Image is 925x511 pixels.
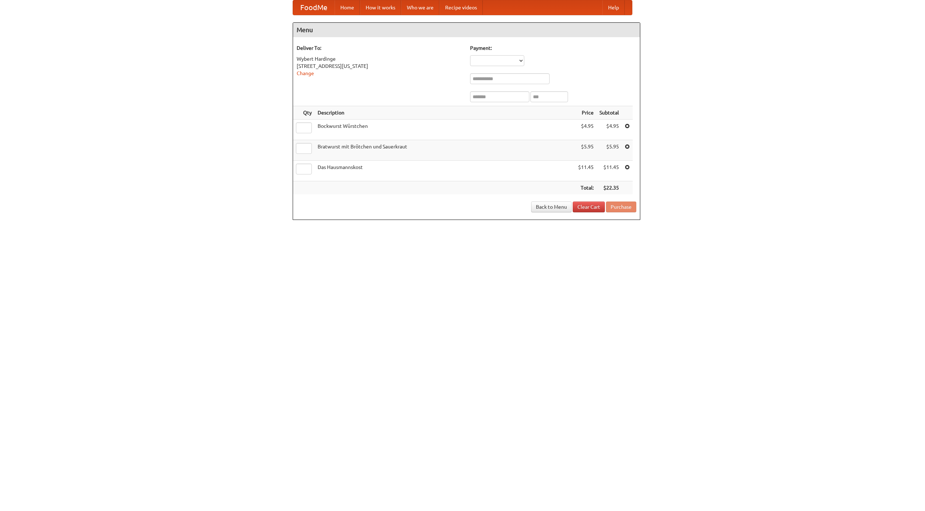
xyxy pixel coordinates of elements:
[401,0,439,15] a: Who we are
[293,0,335,15] a: FoodMe
[575,106,597,120] th: Price
[293,23,640,37] h4: Menu
[315,161,575,181] td: Das Hausmannskost
[597,106,622,120] th: Subtotal
[606,202,636,212] button: Purchase
[297,55,463,62] div: Wybert Hardinge
[315,140,575,161] td: Bratwurst mit Brötchen und Sauerkraut
[597,161,622,181] td: $11.45
[597,120,622,140] td: $4.95
[297,44,463,52] h5: Deliver To:
[335,0,360,15] a: Home
[297,62,463,70] div: [STREET_ADDRESS][US_STATE]
[575,140,597,161] td: $5.95
[315,106,575,120] th: Description
[297,70,314,76] a: Change
[575,120,597,140] td: $4.95
[597,140,622,161] td: $5.95
[575,161,597,181] td: $11.45
[439,0,483,15] a: Recipe videos
[315,120,575,140] td: Bockwurst Würstchen
[531,202,572,212] a: Back to Menu
[470,44,636,52] h5: Payment:
[573,202,605,212] a: Clear Cart
[293,106,315,120] th: Qty
[597,181,622,195] th: $22.35
[575,181,597,195] th: Total:
[602,0,625,15] a: Help
[360,0,401,15] a: How it works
